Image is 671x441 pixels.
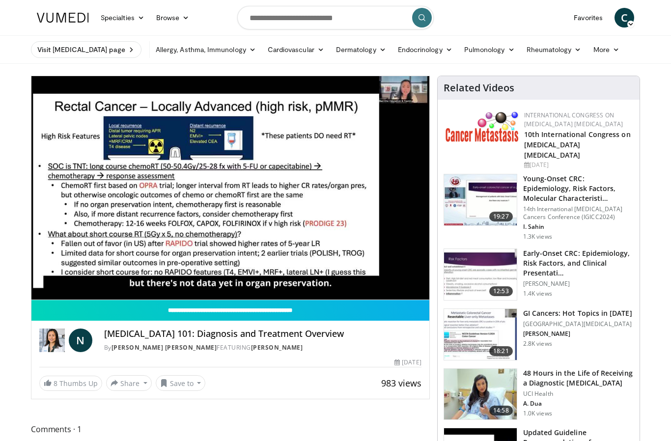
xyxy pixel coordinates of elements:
a: 14:58 48 Hours in the Life of Receiving a Diagnostic [MEDICAL_DATA] UCI Health A. Dua 1.0K views [444,368,634,420]
a: Specialties [95,8,150,28]
h4: [MEDICAL_DATA] 101: Diagnosis and Treatment Overview [104,329,421,339]
p: 2.8K views [523,340,552,348]
a: 18:21 GI Cancers: Hot Topics in [DATE] [GEOGRAPHIC_DATA][MEDICAL_DATA] [PERSON_NAME] 2.8K views [444,308,634,360]
p: 14th International [MEDICAL_DATA] Cancers Conference (IGICC2024) [523,205,634,221]
input: Search topics, interventions [237,6,434,29]
a: Allergy, Asthma, Immunology [150,40,262,59]
span: 18:21 [489,346,513,356]
div: [DATE] [394,358,421,367]
span: 8 [54,379,57,388]
img: b2155ba0-98ee-4ab1-8a77-c371c27a2004.150x105_q85_crop-smart_upscale.jpg [444,174,517,225]
a: N [69,329,92,352]
a: Browse [150,8,196,28]
p: 1.0K views [523,410,552,417]
video-js: Video Player [31,76,429,300]
span: 983 views [381,377,421,389]
span: Comments 1 [31,423,430,436]
p: [PERSON_NAME] [523,330,632,338]
button: Save to [156,375,206,391]
h3: 48 Hours in the Life of Receiving a Diagnostic [MEDICAL_DATA] [523,368,634,388]
span: 12:53 [489,286,513,296]
img: 8eae1622-7445-48f4-aec7-d2b98b745dc4.150x105_q85_crop-smart_upscale.jpg [444,369,517,420]
h3: Early-Onset CRC: Epidemiology, Risk Factors, and Clinical Presentati… [523,248,634,278]
p: 1.3K views [523,233,552,241]
a: Rheumatology [521,40,587,59]
p: 1.4K views [523,290,552,298]
div: [DATE] [524,161,632,169]
a: 10th International Congress on [MEDICAL_DATA] [MEDICAL_DATA] [524,130,631,160]
h3: Young-Onset CRC: Epidemiology, Risk Factors, Molecular Characteristi… [523,174,634,203]
span: 14:58 [489,406,513,415]
p: [PERSON_NAME] [523,280,634,288]
span: 19:27 [489,212,513,221]
a: Visit [MEDICAL_DATA] page [31,41,141,58]
h3: GI Cancers: Hot Topics in [DATE] [523,308,632,318]
a: [PERSON_NAME] [251,343,303,352]
img: 3f057b90-5329-4823-877c-f4ab99407037.150x105_q85_crop-smart_upscale.jpg [444,249,517,300]
a: Favorites [568,8,609,28]
p: [GEOGRAPHIC_DATA][MEDICAL_DATA] [523,320,632,328]
h4: Related Videos [444,82,514,94]
a: Endocrinology [392,40,458,59]
p: UCI Health [523,390,634,398]
a: Dermatology [330,40,392,59]
p: I. Sahin [523,223,634,231]
a: More [587,40,625,59]
a: 8 Thumbs Up [39,376,102,391]
button: Share [106,375,152,391]
img: eeae3cd1-4c1e-4d08-a626-dc316edc93ab.150x105_q85_crop-smart_upscale.jpg [444,309,517,360]
a: C [615,8,634,28]
a: [PERSON_NAME] [PERSON_NAME] [112,343,217,352]
a: 19:27 Young-Onset CRC: Epidemiology, Risk Factors, Molecular Characteristi… 14th International [M... [444,174,634,241]
img: Nina Niu Sanford [39,329,65,352]
img: VuMedi Logo [37,13,89,23]
p: A. Dua [523,400,634,408]
a: Cardiovascular [262,40,330,59]
a: International Congress on [MEDICAL_DATA] [MEDICAL_DATA] [524,111,623,128]
a: 12:53 Early-Onset CRC: Epidemiology, Risk Factors, and Clinical Presentati… [PERSON_NAME] 1.4K views [444,248,634,301]
a: Pulmonology [458,40,521,59]
img: 6ff8bc22-9509-4454-a4f8-ac79dd3b8976.png.150x105_q85_autocrop_double_scale_upscale_version-0.2.png [446,111,519,142]
div: By FEATURING [104,343,421,352]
